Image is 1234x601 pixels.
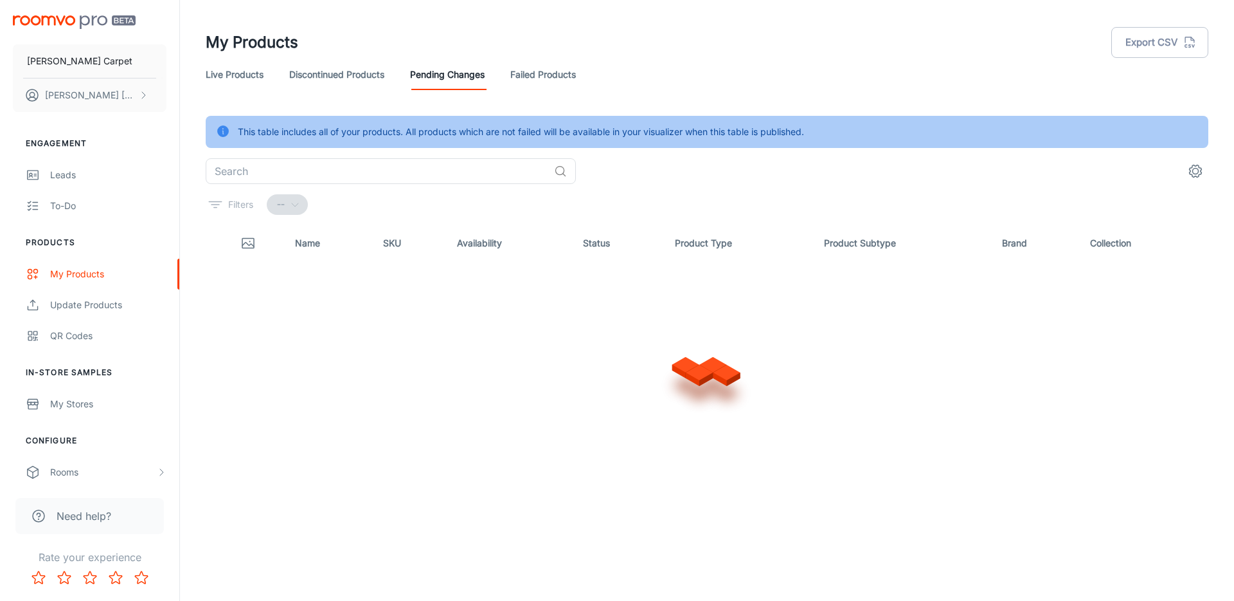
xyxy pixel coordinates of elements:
[51,565,77,591] button: Rate 2 star
[410,59,485,90] a: Pending Changes
[206,158,549,184] input: Search
[447,225,573,261] th: Availability
[50,329,166,343] div: QR Codes
[10,550,169,565] p: Rate your experience
[77,565,103,591] button: Rate 3 star
[1183,158,1208,184] button: settings
[50,199,166,213] div: To-do
[26,565,51,591] button: Rate 1 star
[103,565,129,591] button: Rate 4 star
[206,31,298,54] h1: My Products
[50,168,166,182] div: Leads
[238,120,804,144] div: This table includes all of your products. All products which are not failed will be available in ...
[373,225,447,261] th: SKU
[50,397,166,411] div: My Stores
[50,267,166,281] div: My Products
[992,225,1080,261] th: Brand
[45,88,136,102] p: [PERSON_NAME] [PERSON_NAME]
[129,565,154,591] button: Rate 5 star
[13,44,166,78] button: [PERSON_NAME] Carpet
[289,59,384,90] a: Discontinued Products
[814,225,992,261] th: Product Subtype
[206,59,264,90] a: Live Products
[1111,27,1208,58] button: Export CSV
[510,59,576,90] a: Failed Products
[573,225,664,261] th: Status
[27,54,132,68] p: [PERSON_NAME] Carpet
[240,236,256,251] svg: Thumbnail
[13,79,166,112] button: [PERSON_NAME] [PERSON_NAME]
[50,465,156,479] div: Rooms
[285,225,373,261] th: Name
[57,508,111,524] span: Need help?
[13,15,136,29] img: Roomvo PRO Beta
[1080,225,1208,261] th: Collection
[665,225,814,261] th: Product Type
[50,298,166,312] div: Update Products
